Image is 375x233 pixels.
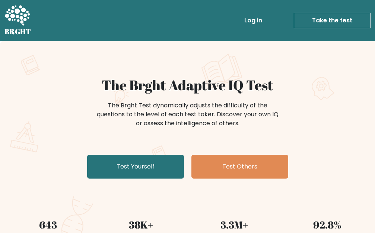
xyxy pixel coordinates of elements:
[6,77,369,94] h1: The Brght Adaptive IQ Test
[294,13,371,28] a: Take the test
[192,217,276,232] div: 3.3M+
[87,155,184,179] a: Test Yourself
[4,3,31,38] a: BRGHT
[191,155,288,179] a: Test Others
[241,13,265,28] a: Log in
[4,27,31,36] h5: BRGHT
[6,217,90,232] div: 643
[95,101,281,128] div: The Brght Test dynamically adjusts the difficulty of the questions to the level of each test take...
[285,217,369,232] div: 92.8%
[99,217,183,232] div: 38K+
